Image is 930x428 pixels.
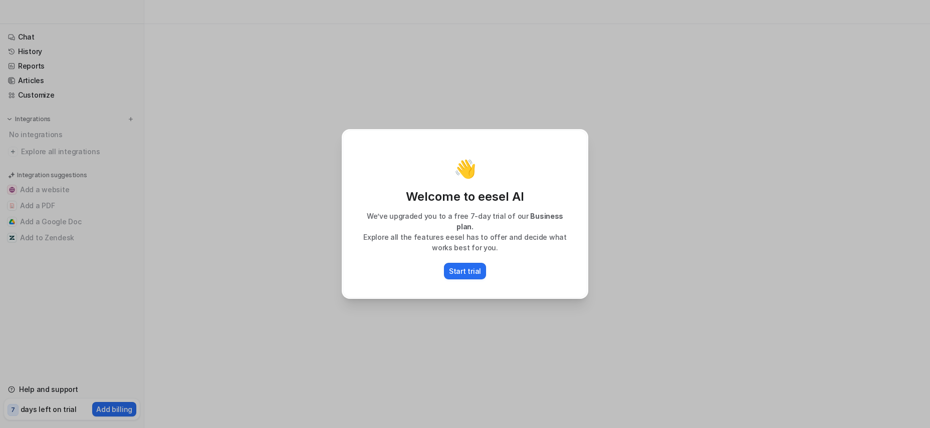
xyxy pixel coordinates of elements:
button: Start trial [444,263,486,279]
p: Welcome to eesel AI [353,189,577,205]
p: Start trial [449,266,481,276]
p: 👋 [454,159,477,179]
p: We’ve upgraded you to a free 7-day trial of our [353,211,577,232]
p: Explore all the features eesel has to offer and decide what works best for you. [353,232,577,253]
